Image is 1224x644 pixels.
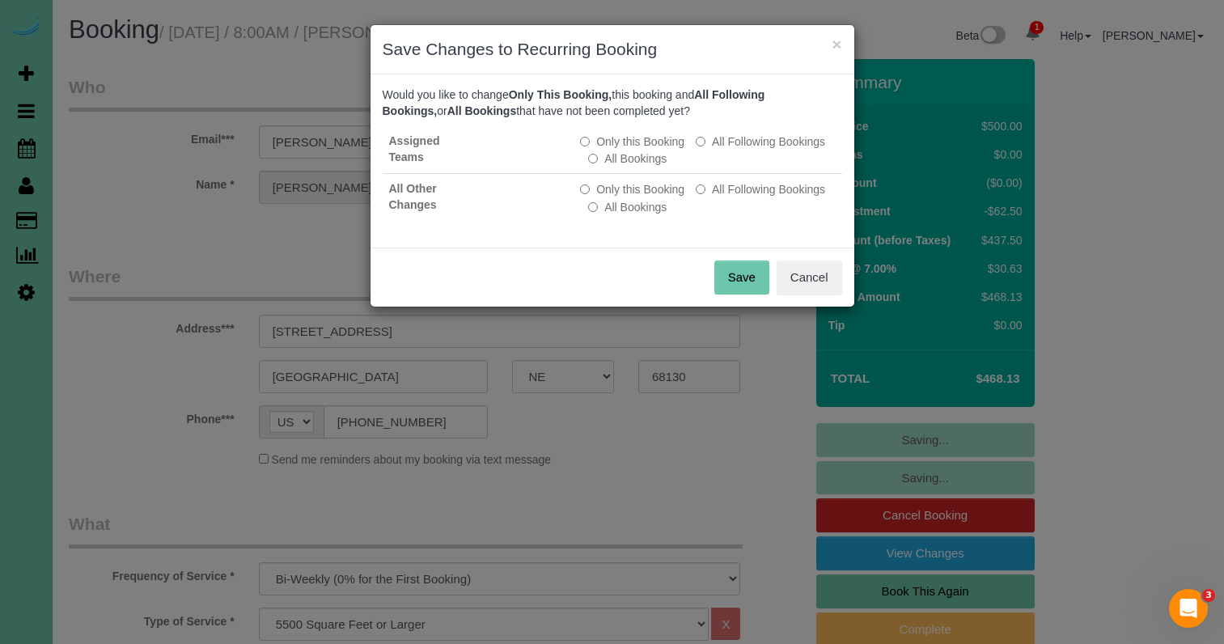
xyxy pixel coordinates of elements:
[832,36,841,53] button: ×
[447,104,517,117] b: All Bookings
[580,181,684,197] label: All other bookings in the series will remain the same.
[580,184,590,194] input: Only this Booking
[588,199,667,215] label: All bookings that have not been completed yet will be changed.
[389,134,440,163] strong: Assigned Teams
[383,87,842,119] p: Would you like to change this booking and or that have not been completed yet?
[1169,589,1208,628] iframe: Intercom live chat
[588,150,667,167] label: All bookings that have not been completed yet will be changed.
[509,88,612,101] b: Only This Booking,
[588,202,598,212] input: All Bookings
[1202,589,1215,602] span: 3
[696,137,705,146] input: All Following Bookings
[696,133,825,150] label: This and all the bookings after it will be changed.
[714,261,769,294] button: Save
[389,182,437,211] strong: All Other Changes
[383,37,842,61] h3: Save Changes to Recurring Booking
[777,261,842,294] button: Cancel
[696,184,705,194] input: All Following Bookings
[696,181,825,197] label: This and all the bookings after it will be changed.
[588,154,598,163] input: All Bookings
[580,133,684,150] label: All other bookings in the series will remain the same.
[580,137,590,146] input: Only this Booking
